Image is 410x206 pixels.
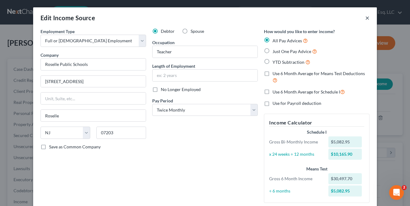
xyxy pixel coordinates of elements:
input: ex: 2 years [153,70,257,81]
span: Spouse [191,29,204,34]
span: Debtor [161,29,175,34]
input: Enter zip... [96,127,146,139]
input: Enter city... [41,110,146,121]
span: No Longer Employed [161,87,201,92]
div: Gross Bi-Monthly Income [266,139,325,145]
div: Gross 6 Month Income [266,176,325,182]
span: 2 [402,185,407,190]
button: × [365,14,369,21]
label: How would you like to enter income? [264,28,335,35]
label: Length of Employment [152,63,195,69]
span: Use for Payroll deduction [273,101,321,106]
div: Schedule I [269,129,364,135]
span: Save as Common Company [49,144,101,149]
div: Means Test [269,166,364,172]
input: Search company by name... [41,58,146,71]
div: $10,165.90 [328,149,362,160]
h5: Income Calculator [269,119,364,127]
div: $5,082.95 [328,185,362,196]
span: Just One Pay Advice [273,49,311,54]
div: $30,497.70 [328,173,362,184]
span: YTD Subtraction [273,59,304,65]
span: Company [41,52,59,58]
span: Pay Period [152,98,173,103]
input: -- [153,46,257,58]
input: Unit, Suite, etc... [41,93,146,104]
div: ÷ 6 months [266,188,325,194]
span: Use 6 Month Average for Schedule I [273,89,340,94]
div: x 24 weeks ÷ 12 months [266,151,325,157]
span: Use 6 Month Average for Means Test Deductions [273,71,365,76]
input: Enter address... [41,76,146,87]
span: Employment Type [41,29,75,34]
span: All Pay Advices [273,38,302,43]
div: $5,082.95 [328,136,362,147]
iframe: Intercom live chat [389,185,404,200]
div: Edit Income Source [41,13,95,22]
label: Occupation [152,39,175,46]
